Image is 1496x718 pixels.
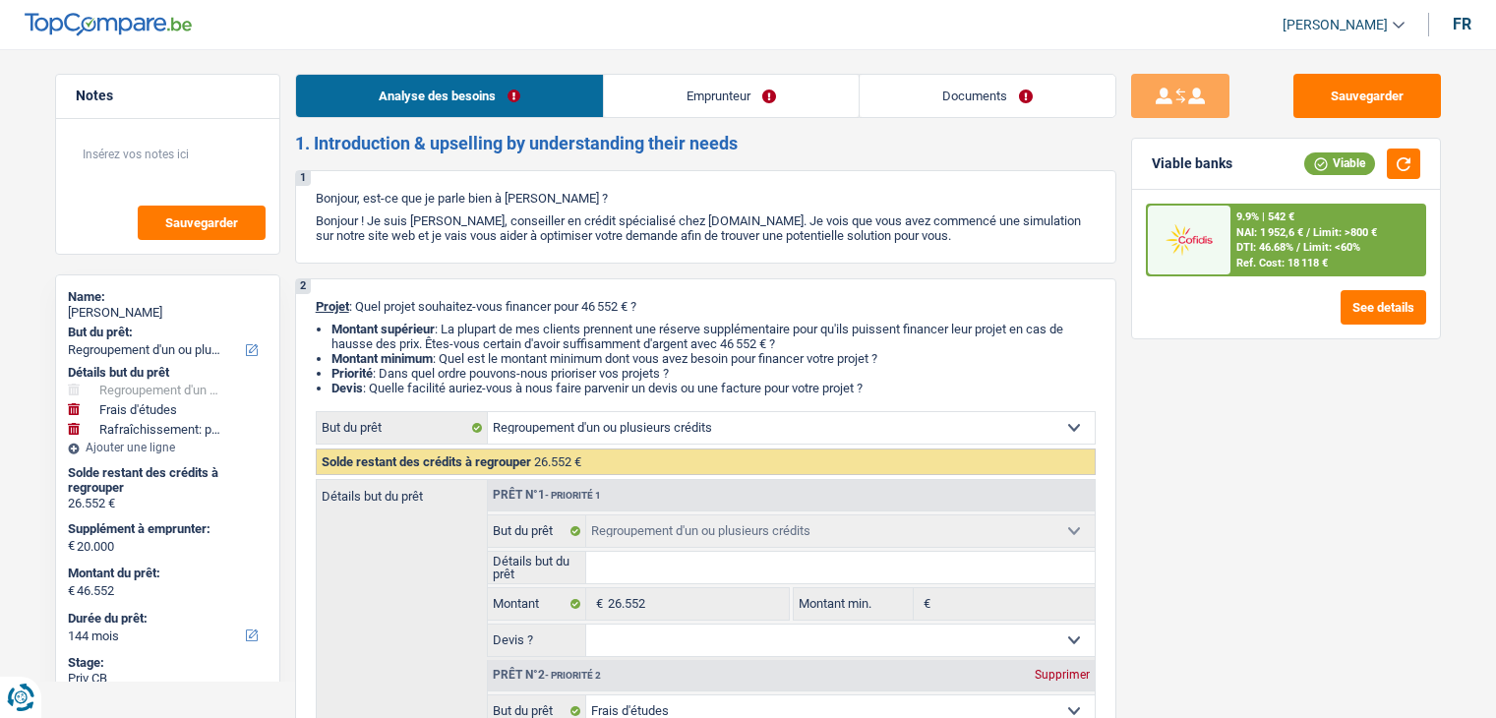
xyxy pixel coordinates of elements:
span: Limit: >800 € [1313,226,1377,239]
div: Stage: [68,655,268,671]
span: / [1296,241,1300,254]
button: See details [1341,290,1426,325]
strong: Montant supérieur [331,322,435,336]
label: But du prêt [488,515,587,547]
p: : Quel projet souhaitez-vous financer pour 46 552 € ? [316,299,1096,314]
div: fr [1453,15,1471,33]
span: NAI: 1 952,6 € [1236,226,1303,239]
span: € [68,583,75,599]
li: : Dans quel ordre pouvons-nous prioriser vos projets ? [331,366,1096,381]
div: 26.552 € [68,496,268,511]
label: Supplément à emprunter: [68,521,264,537]
div: Viable banks [1152,155,1232,172]
label: But du prêt: [68,325,264,340]
strong: Priorité [331,366,373,381]
div: Prêt n°1 [488,489,606,502]
div: Prêt n°2 [488,669,606,682]
div: Ajouter une ligne [68,441,268,454]
div: [PERSON_NAME] [68,305,268,321]
div: Name: [68,289,268,305]
img: Cofidis [1153,221,1226,258]
div: Solde restant des crédits à regrouper [68,465,268,496]
label: Montant min. [794,588,914,620]
span: [PERSON_NAME] [1283,17,1388,33]
span: Projet [316,299,349,314]
label: Montant [488,588,587,620]
div: Ref. Cost: 18 118 € [1236,257,1328,269]
li: : Quelle facilité auriez-vous à nous faire parvenir un devis ou une facture pour votre projet ? [331,381,1096,395]
span: 26.552 € [534,454,581,469]
span: € [914,588,935,620]
li: : La plupart de mes clients prennent une réserve supplémentaire pour qu'ils puissent financer leu... [331,322,1096,351]
button: Sauvegarder [1293,74,1441,118]
a: Emprunteur [604,75,859,117]
label: Devis ? [488,625,587,656]
label: But du prêt [317,412,488,444]
div: Détails but du prêt [68,365,268,381]
span: Solde restant des crédits à regrouper [322,454,531,469]
span: / [1306,226,1310,239]
span: Devis [331,381,363,395]
a: Analyse des besoins [296,75,603,117]
p: Bonjour ! Je suis [PERSON_NAME], conseiller en crédit spécialisé chez [DOMAIN_NAME]. Je vois que ... [316,213,1096,243]
label: Détails but du prêt [317,480,487,503]
li: : Quel est le montant minimum dont vous avez besoin pour financer votre projet ? [331,351,1096,366]
span: - Priorité 1 [545,490,601,501]
label: Durée du prêt: [68,611,264,627]
img: TopCompare Logo [25,13,192,36]
div: Viable [1304,152,1375,174]
span: € [68,538,75,554]
div: 2 [296,279,311,294]
button: Sauvegarder [138,206,266,240]
p: Bonjour, est-ce que je parle bien à [PERSON_NAME] ? [316,191,1096,206]
div: 1 [296,171,311,186]
span: € [586,588,608,620]
span: - Priorité 2 [545,670,601,681]
div: 9.9% | 542 € [1236,210,1294,223]
a: Documents [860,75,1115,117]
span: Sauvegarder [165,216,238,229]
span: Limit: <60% [1303,241,1360,254]
strong: Montant minimum [331,351,433,366]
label: Détails but du prêt [488,552,587,583]
h2: 1. Introduction & upselling by understanding their needs [295,133,1116,154]
div: Priv CB [68,671,268,687]
label: Montant du prêt: [68,566,264,581]
div: Supprimer [1030,669,1095,681]
span: DTI: 46.68% [1236,241,1293,254]
a: [PERSON_NAME] [1267,9,1405,41]
h5: Notes [76,88,260,104]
